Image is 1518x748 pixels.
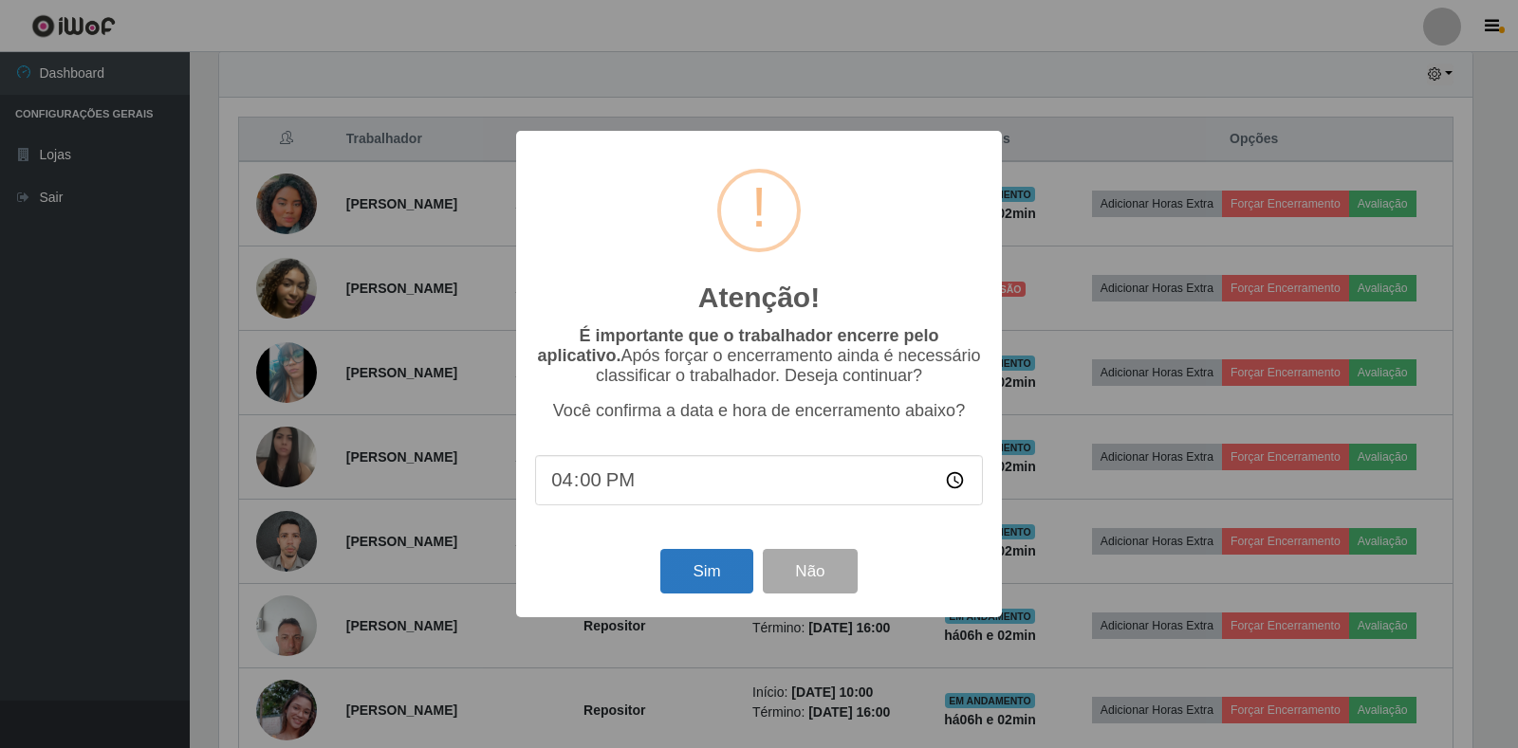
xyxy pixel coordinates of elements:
[537,326,938,365] b: É importante que o trabalhador encerre pelo aplicativo.
[535,326,983,386] p: Após forçar o encerramento ainda é necessário classificar o trabalhador. Deseja continuar?
[660,549,752,593] button: Sim
[698,281,820,315] h2: Atenção!
[763,549,857,593] button: Não
[535,401,983,421] p: Você confirma a data e hora de encerramento abaixo?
